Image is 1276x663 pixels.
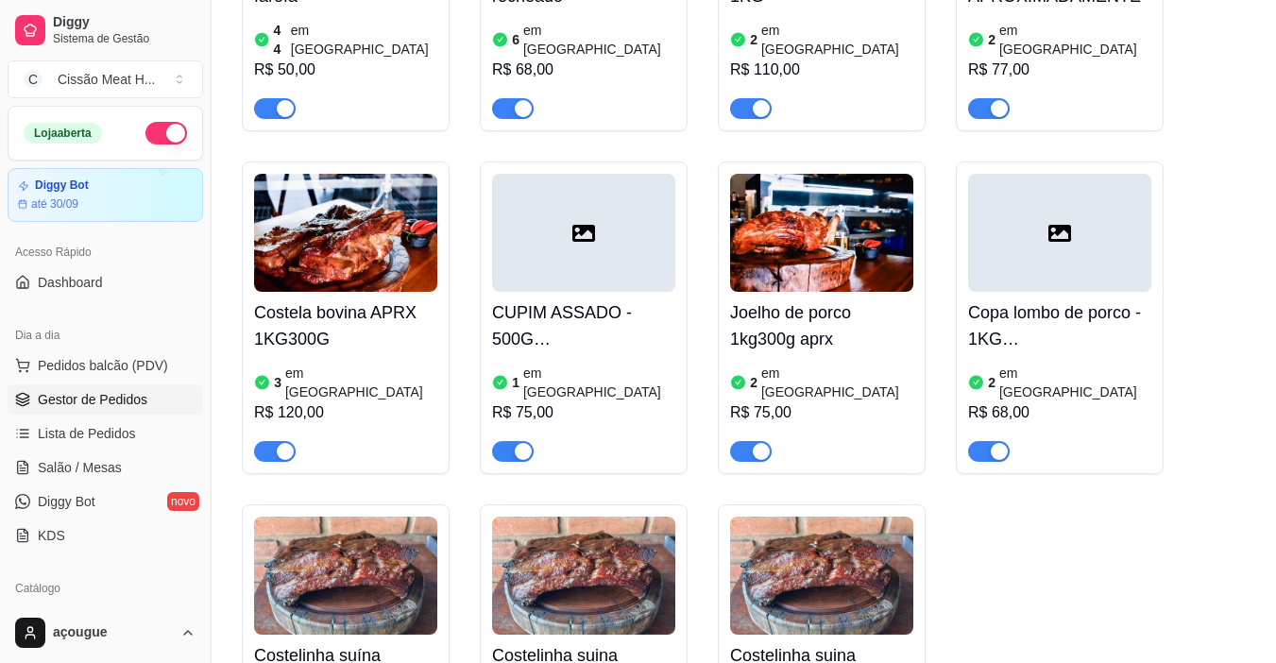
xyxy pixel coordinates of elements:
article: 44 [274,21,287,59]
div: R$ 77,00 [968,59,1151,81]
img: product-image [492,517,675,635]
article: 2 [750,30,757,49]
a: Diggy Botaté 30/09 [8,168,203,222]
div: R$ 50,00 [254,59,437,81]
h4: Joelho de porco 1kg300g aprx [730,299,913,352]
span: Pedidos balcão (PDV) [38,356,168,375]
div: R$ 110,00 [730,59,913,81]
article: 6 [512,30,519,49]
article: em [GEOGRAPHIC_DATA] [999,21,1151,59]
span: Diggy [53,14,196,31]
button: açougue [8,610,203,655]
div: R$ 68,00 [492,59,675,81]
img: product-image [730,517,913,635]
article: em [GEOGRAPHIC_DATA] [285,364,437,401]
article: 2 [988,30,995,49]
span: Lista de Pedidos [38,424,136,443]
span: Salão / Mesas [38,458,122,477]
h4: CUPIM ASSADO - 500G APROXIMADAMENTE [492,299,675,352]
div: Dia a dia [8,320,203,350]
span: Gestor de Pedidos [38,390,147,409]
article: 3 [274,373,281,392]
img: product-image [254,174,437,292]
h4: Copa lombo de porco - 1KG APROXIMADAMENTE [968,299,1151,352]
span: KDS [38,526,65,545]
div: Acesso Rápido [8,237,203,267]
article: 2 [750,373,757,392]
span: Diggy Bot [38,492,95,511]
span: Sistema de Gestão [53,31,196,46]
a: Dashboard [8,267,203,297]
article: 2 [988,373,995,392]
h4: Costela bovina APRX 1KG300G [254,299,437,352]
a: KDS [8,520,203,551]
article: 1 [512,373,519,392]
article: em [GEOGRAPHIC_DATA] [523,21,675,59]
article: em [GEOGRAPHIC_DATA] [523,364,675,401]
article: até 30/09 [31,196,78,212]
article: em [GEOGRAPHIC_DATA] [291,21,437,59]
a: Gestor de Pedidos [8,384,203,415]
div: R$ 75,00 [730,401,913,424]
div: Loja aberta [24,123,102,144]
span: Dashboard [38,273,103,292]
button: Alterar Status [145,122,187,144]
button: Pedidos balcão (PDV) [8,350,203,381]
span: C [24,70,43,89]
article: em [GEOGRAPHIC_DATA] [761,364,913,401]
a: Diggy Botnovo [8,486,203,517]
span: açougue [53,624,173,641]
img: product-image [730,174,913,292]
a: Lista de Pedidos [8,418,203,449]
div: Catálogo [8,573,203,603]
div: R$ 68,00 [968,401,1151,424]
article: em [GEOGRAPHIC_DATA] [761,21,913,59]
div: Cissão Meat H ... [58,70,155,89]
a: Salão / Mesas [8,452,203,483]
button: Select a team [8,60,203,98]
article: Diggy Bot [35,178,89,193]
a: DiggySistema de Gestão [8,8,203,53]
div: R$ 120,00 [254,401,437,424]
div: R$ 75,00 [492,401,675,424]
img: product-image [254,517,437,635]
article: em [GEOGRAPHIC_DATA] [999,364,1151,401]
